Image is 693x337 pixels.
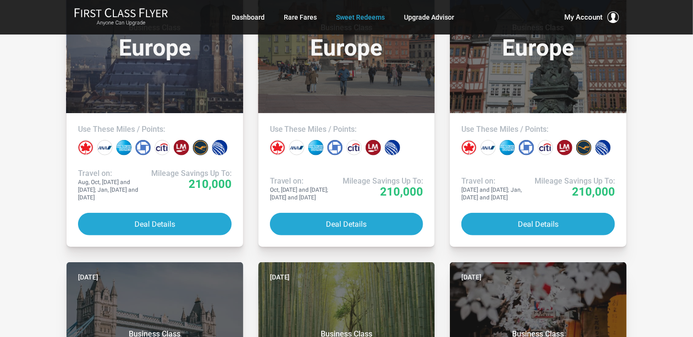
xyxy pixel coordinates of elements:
[74,8,168,18] img: First Class Flyer
[78,125,232,134] h4: Use These Miles / Points:
[481,140,496,155] div: All Nippon miles
[78,23,232,59] h3: Europe
[97,140,112,155] div: All Nippon miles
[193,140,208,155] div: Lufthansa miles
[564,12,603,23] span: My Account
[74,8,168,27] a: First Class FlyerAnyone Can Upgrade
[212,140,227,155] div: United miles
[270,140,285,155] div: Air Canada miles
[78,213,232,235] button: Deal Details
[461,272,481,282] time: [DATE]
[576,140,592,155] div: Lufthansa miles
[346,140,362,155] div: Citi points
[538,140,553,155] div: Citi points
[595,140,611,155] div: United miles
[135,140,151,155] div: Chase points
[284,9,317,26] a: Rare Fares
[564,12,619,23] button: My Account
[519,140,534,155] div: Chase points
[461,140,477,155] div: Air Canada miles
[78,272,98,282] time: [DATE]
[366,140,381,155] div: LifeMiles
[270,23,424,59] h3: Europe
[404,9,454,26] a: Upgrade Advisor
[74,20,168,26] small: Anyone Can Upgrade
[385,140,400,155] div: United miles
[270,125,424,134] h4: Use These Miles / Points:
[327,140,343,155] div: Chase points
[461,23,615,59] h3: Europe
[270,213,424,235] button: Deal Details
[270,272,290,282] time: [DATE]
[155,140,170,155] div: Citi points
[308,140,324,155] div: Amex points
[116,140,132,155] div: Amex points
[500,140,515,155] div: Amex points
[557,140,572,155] div: LifeMiles
[232,9,265,26] a: Dashboard
[461,213,615,235] button: Deal Details
[289,140,304,155] div: All Nippon miles
[174,140,189,155] div: LifeMiles
[78,140,93,155] div: Air Canada miles
[336,9,385,26] a: Sweet Redeems
[461,125,615,134] h4: Use These Miles / Points:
